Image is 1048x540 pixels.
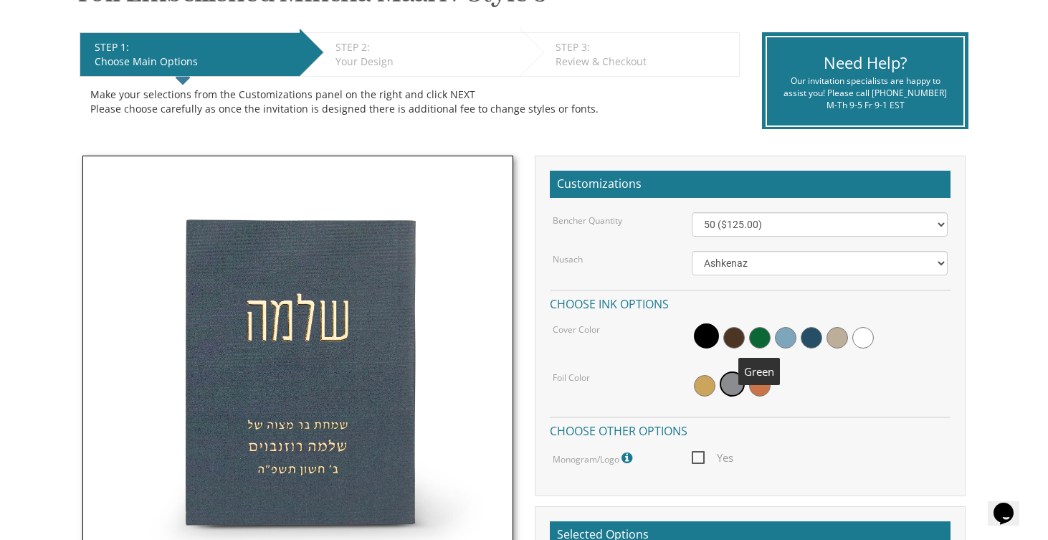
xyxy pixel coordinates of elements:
[778,75,952,111] div: Our invitation specialists are happy to assist you! Please call [PHONE_NUMBER] M-Th 9-5 Fr 9-1 EST
[95,55,292,69] div: Choose Main Options
[556,55,732,69] div: Review & Checkout
[553,214,622,227] label: Bencher Quantity
[335,55,513,69] div: Your Design
[95,40,292,55] div: STEP 1:
[550,171,951,198] h2: Customizations
[550,290,951,315] h4: Choose ink options
[90,87,729,116] div: Make your selections from the Customizations panel on the right and click NEXT Please choose care...
[553,253,583,265] label: Nusach
[778,52,952,74] div: Need Help?
[553,323,600,336] label: Cover Color
[988,483,1034,526] iframe: chat widget
[556,40,732,55] div: STEP 3:
[553,449,636,468] label: Monogram/Logo
[335,40,513,55] div: STEP 2:
[550,417,951,442] h4: Choose other options
[692,449,733,467] span: Yes
[553,371,590,384] label: Foil Color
